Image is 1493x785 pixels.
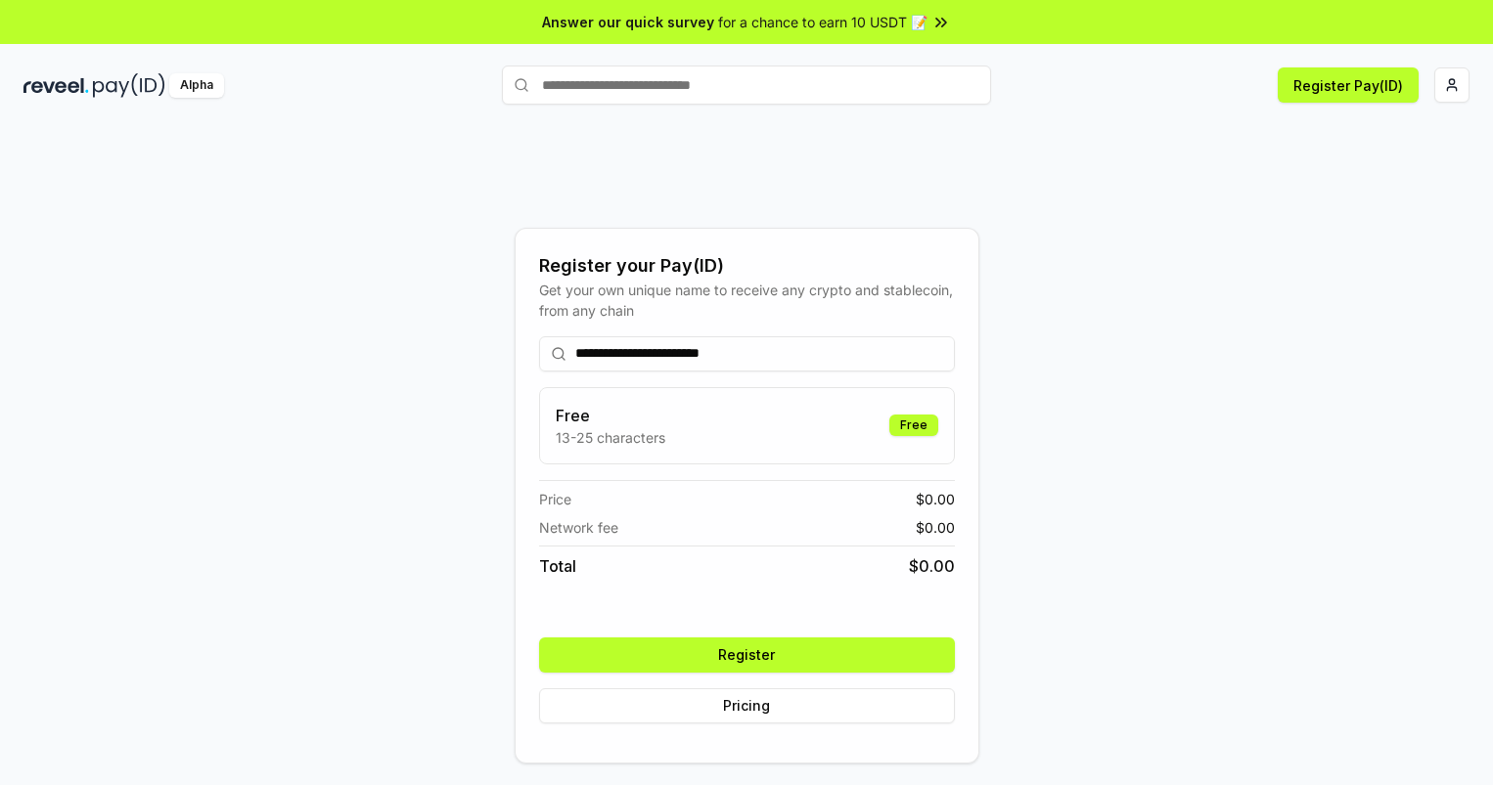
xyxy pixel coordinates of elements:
[556,427,665,448] p: 13-25 characters
[909,554,955,578] span: $ 0.00
[539,554,576,578] span: Total
[539,517,618,538] span: Network fee
[916,489,955,509] span: $ 0.00
[889,414,938,436] div: Free
[539,637,955,673] button: Register
[539,280,955,321] div: Get your own unique name to receive any crypto and stablecoin, from any chain
[542,12,714,32] span: Answer our quick survey
[23,73,89,98] img: reveel_dark
[539,489,571,509] span: Price
[556,404,665,427] h3: Free
[93,73,165,98] img: pay_id
[539,688,955,723] button: Pricing
[1278,67,1419,103] button: Register Pay(ID)
[169,73,224,98] div: Alpha
[539,252,955,280] div: Register your Pay(ID)
[916,517,955,538] span: $ 0.00
[718,12,927,32] span: for a chance to earn 10 USDT 📝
